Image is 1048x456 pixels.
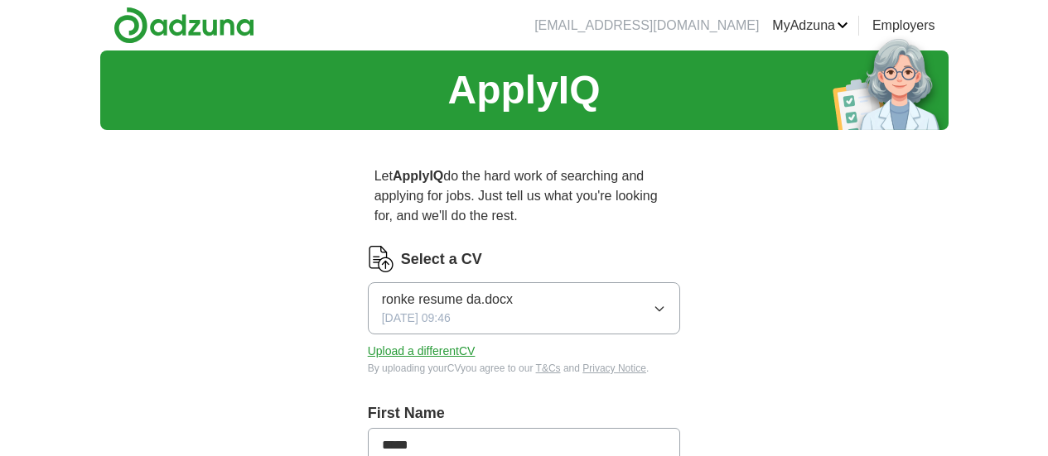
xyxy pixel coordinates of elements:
[368,282,681,334] button: ronke resume da.docx[DATE] 09:46
[447,60,600,120] h1: ApplyIQ
[534,16,759,36] li: [EMAIL_ADDRESS][DOMAIN_NAME]
[113,7,254,44] img: Adzuna logo
[382,310,451,327] span: [DATE] 09:46
[368,402,681,425] label: First Name
[382,290,513,310] span: ronke resume da.docx
[368,361,681,376] div: By uploading your CV you agree to our and .
[393,169,443,183] strong: ApplyIQ
[368,160,681,233] p: Let do the hard work of searching and applying for jobs. Just tell us what you're looking for, an...
[401,248,482,271] label: Select a CV
[582,362,646,374] a: Privacy Notice
[872,16,935,36] a: Employers
[772,16,848,36] a: MyAdzuna
[368,343,476,360] button: Upload a differentCV
[368,246,394,272] img: CV Icon
[536,362,561,374] a: T&Cs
